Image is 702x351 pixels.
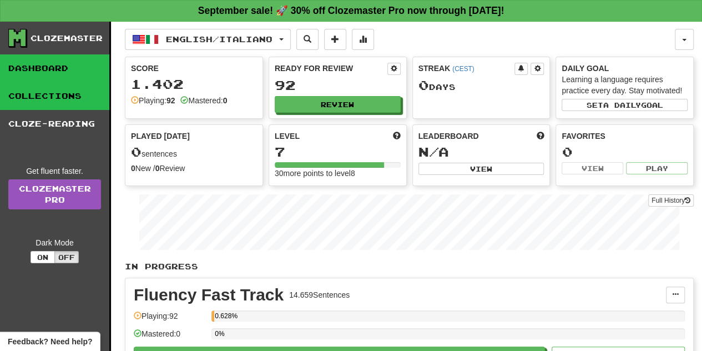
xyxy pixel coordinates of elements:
strong: 92 [166,96,175,105]
div: Playing: 92 [134,310,206,329]
span: Played [DATE] [131,131,190,142]
span: 0 [418,77,429,93]
div: Fluency Fast Track [134,287,284,303]
button: More stats [352,29,374,50]
button: Search sentences [296,29,319,50]
a: ClozemasterPro [8,179,101,209]
div: Get fluent faster. [8,166,101,177]
div: Mastered: [180,95,227,106]
div: New / Review [131,163,257,174]
div: Daily Goal [562,63,688,74]
a: (CEST) [452,65,474,73]
button: Off [54,251,79,263]
button: English/Italiano [125,29,291,50]
div: Day s [418,78,544,93]
button: Add sentence to collection [324,29,346,50]
div: Ready for Review [275,63,387,74]
button: View [562,162,623,174]
strong: 0 [223,96,228,105]
span: Score more points to level up [393,131,401,142]
span: This week in points, UTC [536,131,544,142]
div: Dark Mode [8,237,101,248]
div: 14.659 Sentences [289,289,350,300]
button: Full History [648,194,694,207]
span: Open feedback widget [8,336,92,347]
div: 92 [275,78,401,92]
span: English / Italiano [166,34,272,44]
span: Leaderboard [418,131,479,142]
div: 7 [275,145,401,159]
button: Play [626,162,688,174]
button: Review [275,96,401,113]
span: 0 [131,144,142,159]
div: 30 more points to level 8 [275,168,401,179]
div: Mastered: 0 [134,328,206,347]
div: Favorites [562,131,688,142]
strong: September sale! 🚀 30% off Clozemaster Pro now through [DATE]! [198,5,504,16]
div: 0 [562,145,688,159]
button: Seta dailygoal [562,99,688,111]
div: 1.402 [131,77,257,91]
span: a daily [603,101,641,109]
span: Level [275,131,300,142]
div: Streak [418,63,515,74]
div: Clozemaster [31,33,103,44]
div: Learning a language requires practice every day. Stay motivated! [562,74,688,96]
button: On [31,251,55,263]
button: View [418,163,544,175]
div: Score [131,63,257,74]
div: Playing: [131,95,175,106]
p: In Progress [125,261,694,272]
strong: 0 [131,164,135,173]
strong: 0 [155,164,160,173]
div: sentences [131,145,257,159]
span: N/A [418,144,449,159]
